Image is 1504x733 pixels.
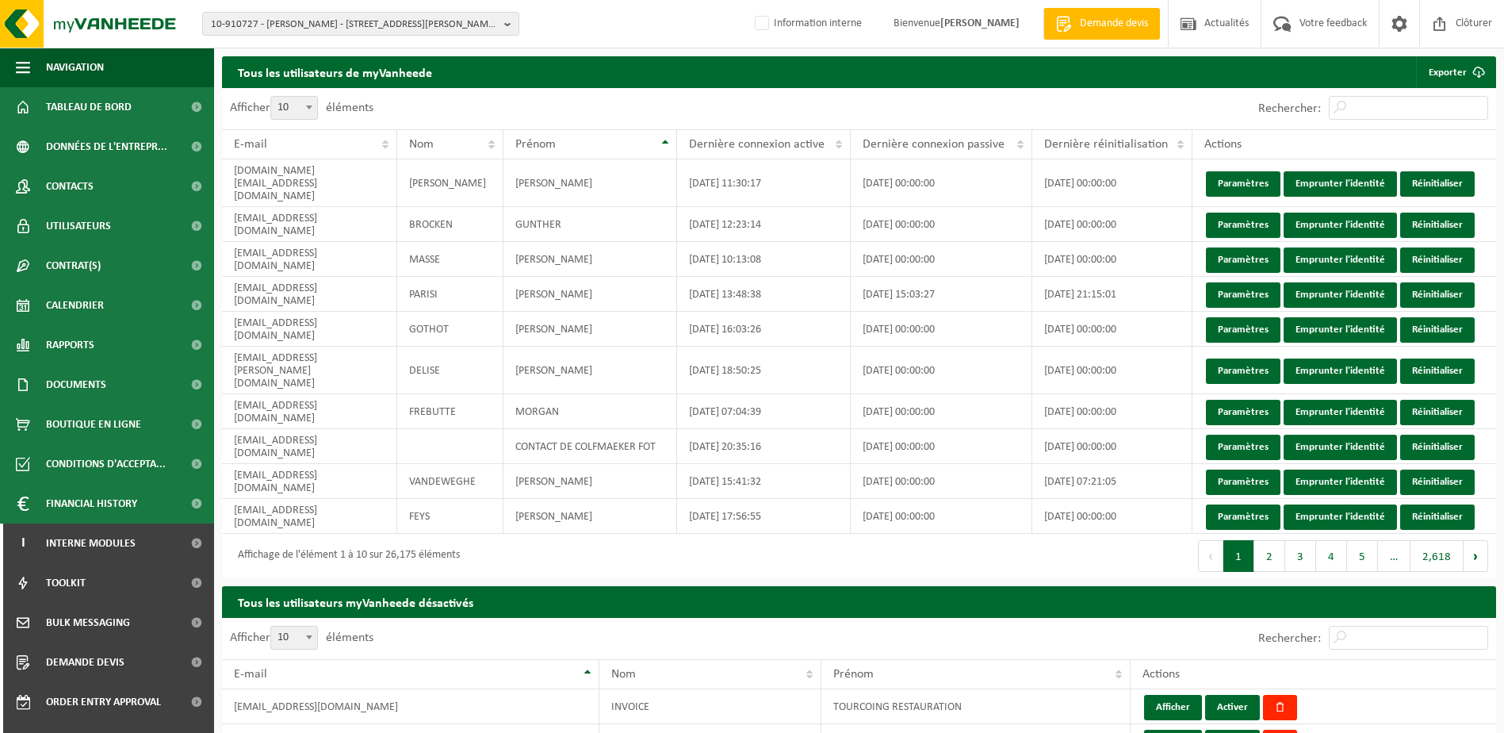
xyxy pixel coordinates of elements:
[222,312,397,347] td: [EMAIL_ADDRESS][DOMAIN_NAME]
[1400,317,1475,343] a: Réinitialiser
[1206,248,1280,273] a: Paramètres
[46,563,86,603] span: Toolkit
[1464,540,1488,572] button: Next
[851,499,1032,534] td: [DATE] 00:00:00
[222,207,397,242] td: [EMAIL_ADDRESS][DOMAIN_NAME]
[397,312,503,347] td: GOTHOT
[222,347,397,394] td: [EMAIL_ADDRESS][PERSON_NAME][DOMAIN_NAME]
[1223,540,1254,572] button: 1
[1316,540,1347,572] button: 4
[677,312,852,347] td: [DATE] 16:03:26
[222,242,397,277] td: [EMAIL_ADDRESS][DOMAIN_NAME]
[1206,470,1280,495] a: Paramètres
[1284,213,1397,238] a: Emprunter l'identité
[1347,540,1378,572] button: 5
[1205,695,1260,720] button: Activer
[211,13,498,36] span: 10-910727 - [PERSON_NAME] - [STREET_ADDRESS][PERSON_NAME][PERSON_NAME]
[851,347,1032,394] td: [DATE] 00:00:00
[1076,16,1152,32] span: Demande devis
[202,12,519,36] button: 10-910727 - [PERSON_NAME] - [STREET_ADDRESS][PERSON_NAME][PERSON_NAME]
[1032,347,1192,394] td: [DATE] 00:00:00
[46,603,130,643] span: Bulk Messaging
[863,138,1005,151] span: Dernière connexion passive
[222,689,599,724] td: [EMAIL_ADDRESS][DOMAIN_NAME]
[397,277,503,312] td: PARISI
[46,127,167,167] span: Données de l'entrepr...
[1400,282,1475,308] a: Réinitialiser
[222,394,397,429] td: [EMAIL_ADDRESS][DOMAIN_NAME]
[1284,282,1397,308] a: Emprunter l'identité
[1206,359,1280,384] a: Paramètres
[503,159,676,207] td: [PERSON_NAME]
[1032,207,1192,242] td: [DATE] 00:00:00
[1198,540,1223,572] button: Previous
[271,627,317,649] span: 10
[1400,248,1475,273] a: Réinitialiser
[397,347,503,394] td: DELISE
[397,242,503,277] td: MASSE
[689,138,825,151] span: Dernière connexion active
[503,312,676,347] td: [PERSON_NAME]
[397,207,503,242] td: BROCKEN
[851,464,1032,499] td: [DATE] 00:00:00
[677,207,852,242] td: [DATE] 12:23:14
[503,207,676,242] td: GUNTHER
[611,668,636,681] span: Nom
[851,394,1032,429] td: [DATE] 00:00:00
[1284,505,1397,530] a: Emprunter l'identité
[821,689,1131,724] td: TOURCOING RESTAURATION
[1043,8,1160,40] a: Demande devis
[46,286,104,325] span: Calendrier
[1284,470,1397,495] a: Emprunter l'identité
[1032,159,1192,207] td: [DATE] 00:00:00
[222,499,397,534] td: [EMAIL_ADDRESS][DOMAIN_NAME]
[1254,540,1285,572] button: 2
[271,97,317,119] span: 10
[234,668,267,681] span: E-mail
[270,96,318,120] span: 10
[46,643,124,682] span: Demande devis
[46,48,104,87] span: Navigation
[677,429,852,464] td: [DATE] 20:35:16
[1400,359,1475,384] a: Réinitialiser
[503,347,676,394] td: [PERSON_NAME]
[752,12,862,36] label: Information interne
[677,499,852,534] td: [DATE] 17:56:55
[1284,248,1397,273] a: Emprunter l'identité
[46,365,106,405] span: Documents
[677,277,852,312] td: [DATE] 13:48:38
[222,586,1496,617] h2: Tous les utilisateurs myVanheede désactivés
[1206,435,1280,460] a: Paramètres
[1044,138,1168,151] span: Dernière réinitialisation
[230,542,460,570] div: Affichage de l'élément 1 à 10 sur 26,175 éléments
[1378,540,1410,572] span: …
[1400,213,1475,238] a: Réinitialiser
[1206,400,1280,425] a: Paramètres
[1285,540,1316,572] button: 3
[46,206,111,246] span: Utilisateurs
[409,138,434,151] span: Nom
[677,159,852,207] td: [DATE] 11:30:17
[1032,277,1192,312] td: [DATE] 21:15:01
[1400,435,1475,460] a: Réinitialiser
[940,17,1020,29] strong: [PERSON_NAME]
[503,499,676,534] td: [PERSON_NAME]
[503,394,676,429] td: MORGAN
[1032,464,1192,499] td: [DATE] 07:21:05
[1206,282,1280,308] a: Paramètres
[1142,668,1180,681] span: Actions
[1206,317,1280,343] a: Paramètres
[851,207,1032,242] td: [DATE] 00:00:00
[1284,171,1397,197] a: Emprunter l'identité
[851,312,1032,347] td: [DATE] 00:00:00
[677,464,852,499] td: [DATE] 15:41:32
[46,405,141,444] span: Boutique en ligne
[503,464,676,499] td: [PERSON_NAME]
[46,444,166,484] span: Conditions d'accepta...
[503,429,676,464] td: CONTACT DE COLFMAEKER FOT
[1400,505,1475,530] a: Réinitialiser
[222,429,397,464] td: [EMAIL_ADDRESS][DOMAIN_NAME]
[1284,435,1397,460] a: Emprunter l'identité
[230,102,373,114] label: Afficher éléments
[46,682,161,722] span: Order entry approval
